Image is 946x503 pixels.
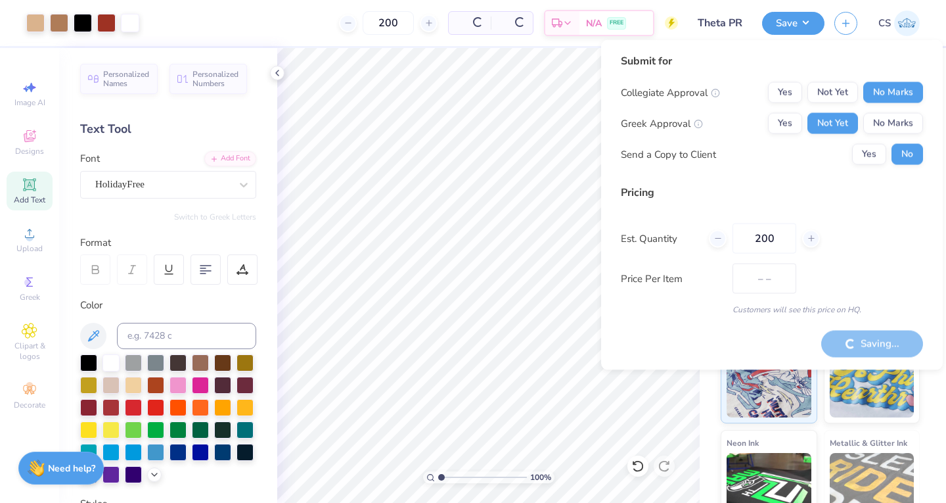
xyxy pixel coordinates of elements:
[14,400,45,410] span: Decorate
[894,11,920,36] img: Carlee Strub
[621,271,723,286] label: Price Per Item
[103,70,150,88] span: Personalized Names
[727,436,759,450] span: Neon Ink
[15,146,44,156] span: Designs
[80,235,258,251] div: Format
[530,471,551,483] span: 100 %
[204,151,256,166] div: Add Font
[20,292,40,302] span: Greek
[621,231,699,246] label: Est. Quantity
[807,82,858,103] button: Not Yet
[852,144,886,165] button: Yes
[14,195,45,205] span: Add Text
[117,323,256,349] input: e.g. 7428 c
[621,116,703,131] div: Greek Approval
[48,462,95,475] strong: Need help?
[80,120,256,138] div: Text Tool
[14,97,45,108] span: Image AI
[727,352,811,418] img: Standard
[621,147,716,162] div: Send a Copy to Client
[621,85,720,100] div: Collegiate Approval
[80,151,100,166] label: Font
[732,224,796,254] input: – –
[830,436,907,450] span: Metallic & Glitter Ink
[878,16,891,31] span: CS
[621,53,923,69] div: Submit for
[878,11,920,36] a: CS
[363,11,414,35] input: – –
[7,341,53,362] span: Clipart & logos
[16,243,43,254] span: Upload
[863,82,923,103] button: No Marks
[192,70,239,88] span: Personalized Numbers
[610,18,623,28] span: FREE
[174,212,256,222] button: Switch to Greek Letters
[688,10,752,36] input: Untitled Design
[762,12,824,35] button: Save
[768,113,802,134] button: Yes
[863,113,923,134] button: No Marks
[586,16,602,30] span: N/A
[621,185,923,201] div: Pricing
[621,304,923,316] div: Customers will see this price on HQ.
[807,113,858,134] button: Not Yet
[80,298,256,313] div: Color
[830,352,914,418] img: Puff Ink
[891,144,923,165] button: No
[768,82,802,103] button: Yes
